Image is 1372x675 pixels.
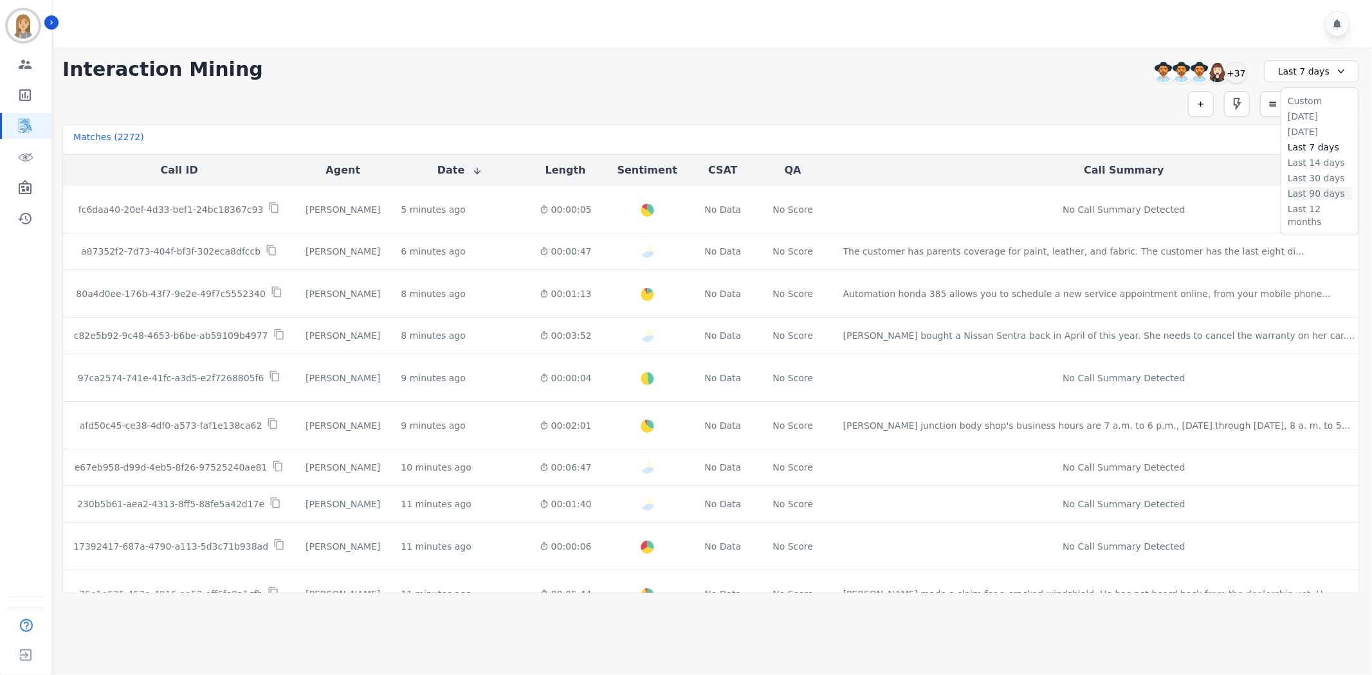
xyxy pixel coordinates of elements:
[773,329,813,342] div: No Score
[1288,203,1352,228] li: Last 12 months
[843,588,1331,600] div: [PERSON_NAME] made a claim for a cracked windshield. He has not heard back from the dealership ye...
[73,540,268,553] p: 17392417-687a-4790-a113-5d3c71b938ad
[545,163,586,178] button: Length
[76,287,266,300] p: 80a4d0ee-176b-43f7-9e2e-49f7c5552340
[1225,62,1247,84] div: +37
[325,163,360,178] button: Agent
[306,588,380,600] div: [PERSON_NAME]
[401,419,466,432] div: 9 minutes ago
[708,163,738,178] button: CSAT
[1288,156,1352,169] li: Last 14 days
[306,540,380,553] div: [PERSON_NAME]
[74,329,268,342] p: c82e5b92-9c48-4653-b6be-ab59109b4977
[703,588,743,600] div: No Data
[843,245,1304,258] div: The customer has parents coverage for paint, leather, and fabric. The customer has the last eight...
[703,498,743,510] div: No Data
[703,245,743,258] div: No Data
[437,163,483,178] button: Date
[843,419,1351,432] div: [PERSON_NAME] junction body shop's business hours are 7 a.m. to 6 p.m., [DATE] through [DATE], 8 ...
[843,287,1331,300] div: Automation honda 385 allows you to schedule a new service appointment online, from your mobile ph...
[8,10,39,41] img: Bordered avatar
[401,372,466,384] div: 9 minutes ago
[75,461,268,474] p: e67eb958-d99d-4eb5-8f26-97525240ae81
[80,419,262,432] p: afd50c45-ce38-4df0-a573-faf1e138ca62
[540,287,592,300] div: 00:01:13
[306,372,380,384] div: [PERSON_NAME]
[703,329,743,342] div: No Data
[1288,125,1352,138] li: [DATE]
[401,498,471,510] div: 11 minutes ago
[617,163,677,178] button: Sentiment
[401,588,471,600] div: 11 minutes ago
[540,203,592,216] div: 00:00:05
[1288,110,1352,123] li: [DATE]
[401,287,466,300] div: 8 minutes ago
[773,287,813,300] div: No Score
[773,461,813,474] div: No Score
[401,245,466,258] div: 6 minutes ago
[773,498,813,510] div: No Score
[773,372,813,384] div: No Score
[306,498,380,510] div: [PERSON_NAME]
[785,163,801,178] button: QA
[1084,163,1164,178] button: Call Summary
[773,588,813,600] div: No Score
[773,245,813,258] div: No Score
[1264,60,1359,82] div: Last 7 days
[703,287,743,300] div: No Data
[540,329,592,342] div: 00:03:52
[73,130,144,148] div: Matches ( 2272 )
[540,461,592,474] div: 00:06:47
[401,203,466,216] div: 5 minutes ago
[78,372,264,384] p: 97ca2574-741e-41fc-a3d5-e2f7268805f6
[160,163,197,178] button: Call ID
[540,419,592,432] div: 00:02:01
[79,588,262,600] p: 76e1e625-452a-4816-aa52-eff6fe9a1cfb
[77,498,264,510] p: 230b5b61-aea2-4313-8ff5-88fe5a42d17e
[773,203,813,216] div: No Score
[773,540,813,553] div: No Score
[1288,187,1352,200] li: Last 90 days
[540,498,592,510] div: 00:01:40
[306,419,380,432] div: [PERSON_NAME]
[1288,94,1352,107] li: Custom
[703,419,743,432] div: No Data
[306,245,380,258] div: [PERSON_NAME]
[306,287,380,300] div: [PERSON_NAME]
[703,203,743,216] div: No Data
[703,540,743,553] div: No Data
[703,461,743,474] div: No Data
[401,329,466,342] div: 8 minutes ago
[306,203,380,216] div: [PERSON_NAME]
[773,419,813,432] div: No Score
[843,329,1355,342] div: [PERSON_NAME] bought a Nissan Sentra back in April of this year. She needs to cancel the warranty...
[540,588,592,600] div: 00:05:44
[401,540,471,553] div: 11 minutes ago
[1288,141,1352,154] li: Last 7 days
[62,58,263,81] h1: Interaction Mining
[81,245,261,258] p: a87352f2-7d73-404f-bf3f-302eca8dfccb
[540,540,592,553] div: 00:00:06
[306,461,380,474] div: [PERSON_NAME]
[540,372,592,384] div: 00:00:04
[78,203,264,216] p: fc6daa40-20ef-4d33-bef1-24bc18367c93
[703,372,743,384] div: No Data
[306,329,380,342] div: [PERSON_NAME]
[1288,172,1352,184] li: Last 30 days
[401,461,471,474] div: 10 minutes ago
[540,245,592,258] div: 00:00:47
